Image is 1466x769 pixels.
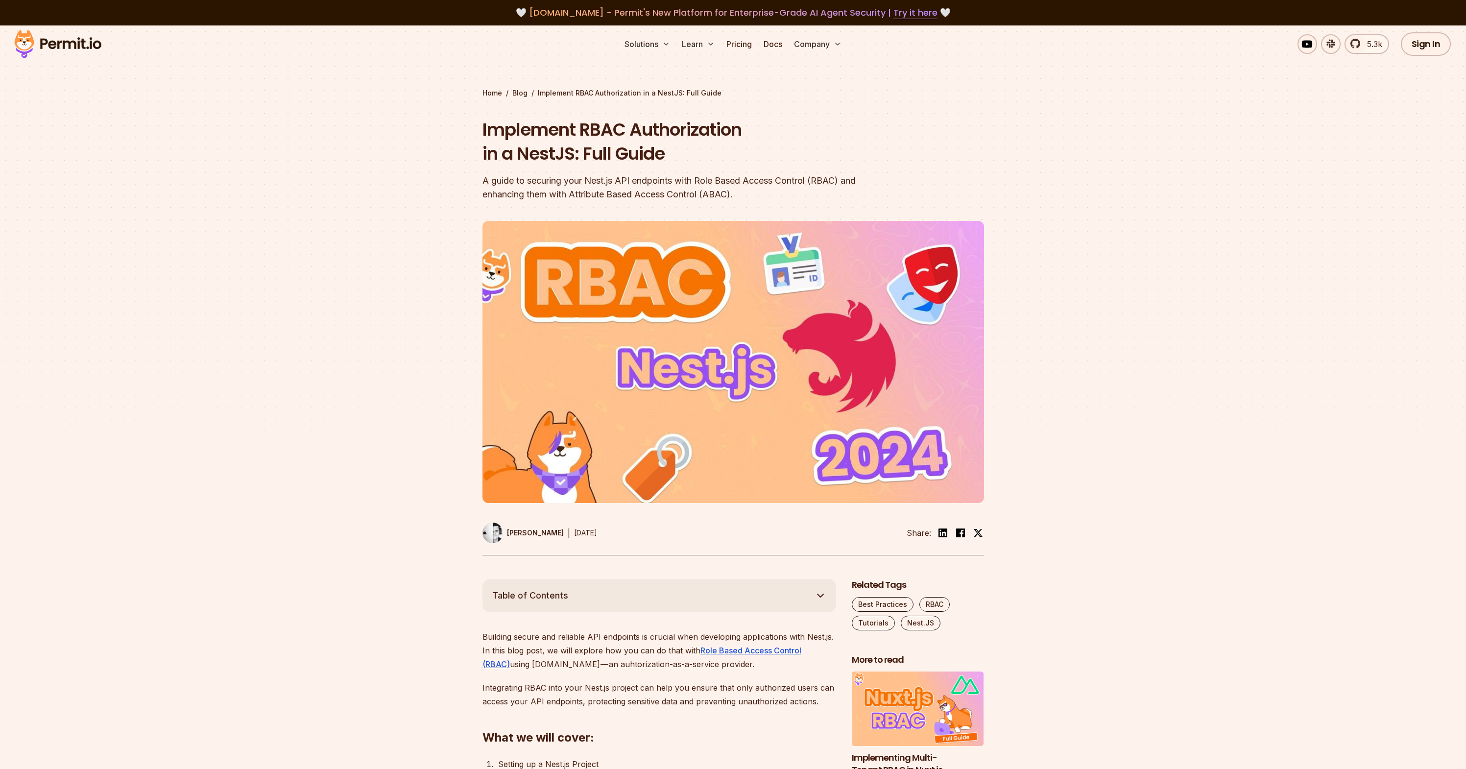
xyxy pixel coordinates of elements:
[1401,32,1451,56] a: Sign In
[482,630,836,671] p: Building secure and reliable API endpoints is crucial when developing applications with Nest.js. ...
[482,646,801,669] a: Role Based Access Control (RBAC)
[852,672,984,746] img: Implementing Multi-Tenant RBAC in Nuxt.js
[492,589,568,602] span: Table of Contents
[529,6,937,19] span: [DOMAIN_NAME] - Permit's New Platform for Enterprise-Grade AI Agent Security |
[937,527,949,539] img: linkedin
[574,529,597,537] time: [DATE]
[482,88,984,98] div: / /
[482,523,564,543] a: [PERSON_NAME]
[24,6,1442,20] div: 🤍 🤍
[512,88,528,98] a: Blog
[852,654,984,666] h2: More to read
[482,118,859,166] h1: Implement RBAC Authorization in a NestJS: Full Guide
[10,27,106,61] img: Permit logo
[919,597,950,612] a: RBAC
[790,34,845,54] button: Company
[893,6,937,19] a: Try it here
[621,34,674,54] button: Solutions
[852,616,895,630] a: Tutorials
[901,616,940,630] a: Nest.JS
[955,527,966,539] img: facebook
[482,691,836,745] h2: What we will cover:
[678,34,719,54] button: Learn
[482,579,836,612] button: Table of Contents
[852,597,913,612] a: Best Practices
[482,221,984,503] img: Implement RBAC Authorization in a NestJS: Full Guide
[1345,34,1389,54] a: 5.3k
[482,523,503,543] img: Filip Grebowski
[1361,38,1382,50] span: 5.3k
[568,527,570,539] div: |
[482,681,836,708] p: Integrating RBAC into your Nest.js project can help you ensure that only authorized users can acc...
[507,528,564,538] p: [PERSON_NAME]
[482,174,859,201] div: A guide to securing your Nest.js API endpoints with Role Based Access Control (RBAC) and enhancin...
[482,88,502,98] a: Home
[973,528,983,538] img: twitter
[852,579,984,591] h2: Related Tags
[722,34,756,54] a: Pricing
[760,34,786,54] a: Docs
[907,527,931,539] li: Share:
